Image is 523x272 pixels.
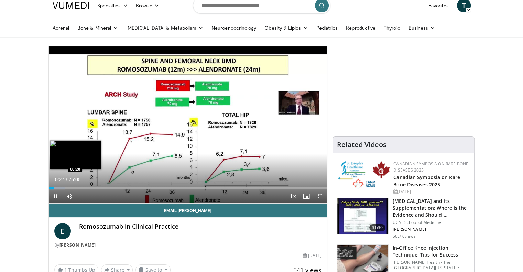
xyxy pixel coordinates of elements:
a: Canadian Symposia on Rare Bone Diseases 2025 [393,174,460,188]
div: [DATE] [393,188,469,195]
a: Email [PERSON_NAME] [49,204,327,217]
h3: [MEDICAL_DATA] and its Supplementation: Where is the Evidence and Should … [393,198,470,218]
a: Pediatrics [312,21,342,35]
a: Bone & Mineral [73,21,122,35]
p: [PERSON_NAME] [393,227,470,232]
button: Pause [49,189,63,203]
a: Canadian Symposia on Rare Bone Diseases 2025 [393,161,468,173]
a: Obesity & Lipids [260,21,312,35]
img: image.jpeg [50,140,101,169]
div: Progress Bar [49,187,327,189]
video-js: Video Player [49,46,327,204]
p: UCSF School of Medicine [393,220,470,225]
button: Fullscreen [313,189,327,203]
div: [DATE] [303,252,322,259]
a: E [54,223,71,239]
span: 0:27 [55,177,64,182]
span: 31:30 [369,224,386,231]
a: Business [404,21,439,35]
h3: In-Office Knee Injection Technique: Tips for Success [393,244,470,258]
h4: Romosozumab in Clinical Practice [79,223,322,230]
a: Adrenal [48,21,74,35]
img: 59b7dea3-8883-45d6-a110-d30c6cb0f321.png.150x105_q85_autocrop_double_scale_upscale_version-0.2.png [338,161,390,189]
div: By [54,242,322,248]
img: VuMedi Logo [53,2,89,9]
h4: Related Videos [337,141,386,149]
span: 25:00 [68,177,80,182]
a: 31:30 [MEDICAL_DATA] and its Supplementation: Where is the Evidence and Should … UCSF School of M... [337,198,470,239]
button: Mute [63,189,76,203]
button: Enable picture-in-picture mode [299,189,313,203]
a: Reproductive [342,21,380,35]
iframe: Advertisement [352,46,455,132]
a: [MEDICAL_DATA] & Metabolism [122,21,207,35]
button: Playback Rate [286,189,299,203]
a: [PERSON_NAME] [59,242,96,248]
img: 4bb25b40-905e-443e-8e37-83f056f6e86e.150x105_q85_crop-smart_upscale.jpg [337,198,388,234]
a: Thyroid [380,21,404,35]
span: / [66,177,67,182]
a: Neuroendocrinology [207,21,260,35]
p: 50.7K views [393,233,415,239]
